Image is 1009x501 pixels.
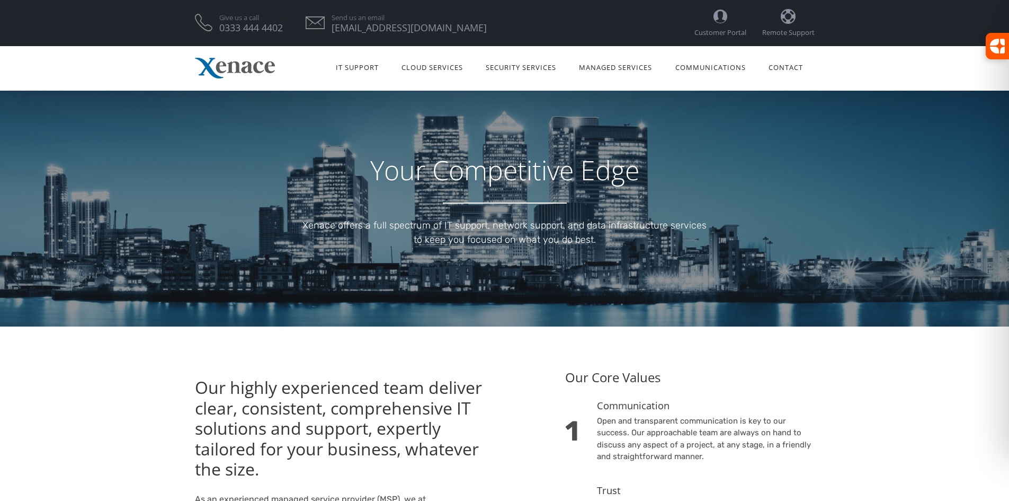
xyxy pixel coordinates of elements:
h5: Communication [597,399,814,412]
a: Contact [757,50,814,83]
a: Give us a call 0333 444 4402 [219,14,283,31]
a: Send us an email [EMAIL_ADDRESS][DOMAIN_NAME] [332,14,487,31]
a: Managed Services [568,50,664,83]
h3: Your Competitive Edge [195,154,815,186]
span: 0333 444 4402 [219,24,283,31]
img: Xenace [195,58,275,78]
a: Security Services [475,50,568,83]
p: Open and transparent communication is key to our success. Our approachable team are always on han... [597,415,814,463]
h5: Trust [597,484,814,497]
h3: Our highly experienced team deliver clear, consistent, comprehensive IT solutions and support, ex... [195,377,497,479]
div: Xenace offers a full spectrum of IT support, network support, and data infrastructure services to... [195,218,815,247]
span: [EMAIL_ADDRESS][DOMAIN_NAME] [332,24,487,31]
span: Give us a call [219,14,283,21]
a: IT Support [324,50,390,83]
span: Send us an email [332,14,487,21]
h4: Our Core Values [565,369,814,386]
a: Communications [664,50,757,83]
a: Cloud Services [390,50,474,83]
